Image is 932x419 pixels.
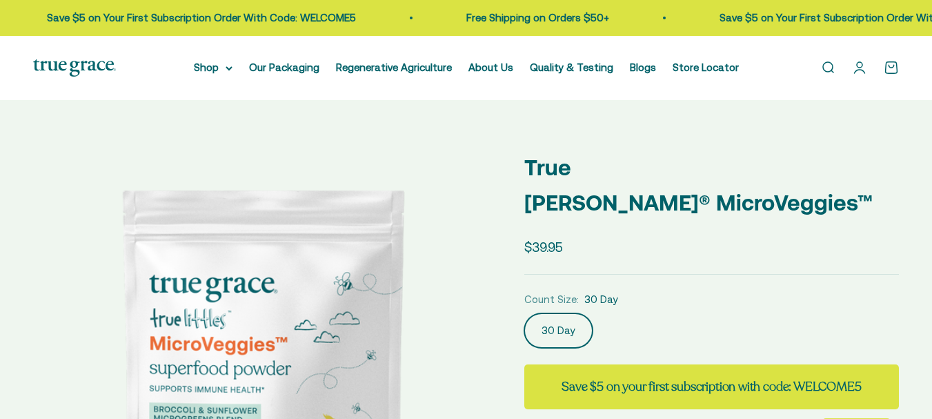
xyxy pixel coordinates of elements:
legend: Count Size: [524,291,579,308]
strong: Save $5 on your first subscription with code: WELCOME5 [562,378,861,395]
span: 30 Day [584,291,618,308]
a: About Us [468,61,513,73]
a: Quality & Testing [530,61,613,73]
a: Regenerative Agriculture [336,61,452,73]
p: True [PERSON_NAME]® MicroVeggies™ [524,150,899,220]
p: Save $5 on Your First Subscription Order With Code: WELCOME5 [28,10,337,26]
summary: Shop [194,59,232,76]
sale-price: $39.95 [524,237,563,257]
a: Blogs [630,61,656,73]
a: Free Shipping on Orders $50+ [448,12,591,23]
a: Our Packaging [249,61,319,73]
a: Store Locator [673,61,739,73]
